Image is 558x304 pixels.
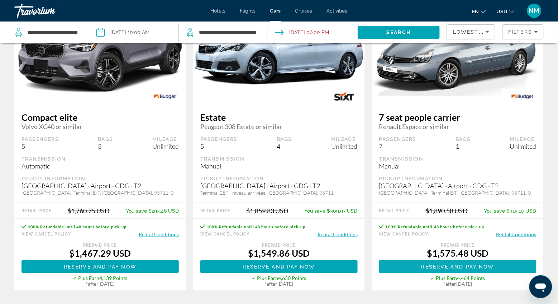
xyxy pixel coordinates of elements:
div: * [DATE] [379,281,536,287]
span: Renault Espace or similar [379,123,536,130]
span: Reserve and pay now [243,264,315,270]
span: 100% Refundable until 48 hours before pick-up [386,224,485,229]
button: Filters [502,24,544,39]
span: after [267,281,278,287]
div: Pickup Information [200,175,358,182]
span: after [88,281,99,287]
div: Automatic [22,162,179,170]
div: $315.10 USD [484,208,536,214]
div: $1,467.29 USD [22,248,179,258]
button: View Cancel Policy [379,231,429,238]
button: Change currency [497,6,514,16]
div: 7 [379,142,416,150]
span: 4,139 Points [100,275,128,281]
span: Lowest Price [453,29,499,35]
div: $1,549.86 USD [200,248,358,258]
span: ✓ Plus Earn [431,275,457,281]
div: Bags [277,136,292,142]
span: NM [529,7,540,14]
div: Prepaid Price [22,243,179,248]
div: $1,760.75 USD [68,207,110,215]
a: Activities [327,8,348,14]
div: $1,859.83 USD [246,207,288,215]
div: Manual [379,162,536,170]
button: Open drop-off date and time picker [275,22,329,43]
span: Peugeot 308 Estate or similar [200,123,358,130]
div: Prepaid Price [379,243,536,248]
a: Flights [240,8,256,14]
button: Rental Conditions [496,231,536,238]
span: 100% Refundable until 48 hours before pick-up [207,224,306,229]
span: USD [497,9,507,14]
img: SIXT [324,89,365,105]
div: Unlimited [331,142,358,150]
span: Estate [200,112,358,123]
span: Reserve and pay now [64,264,137,270]
div: Mileage [331,136,358,142]
div: Passengers [22,136,59,142]
img: BUDGET [145,89,186,105]
div: [GEOGRAPHIC_DATA], Terminal E/F, [GEOGRAPHIC_DATA], 95711, 0 [379,190,536,196]
button: View Cancel Policy [200,231,250,238]
div: $1,575.48 USD [379,248,536,258]
button: Reserve and pay now [22,260,179,273]
span: 4,650 Points [278,275,306,281]
button: Reserve and pay now [200,260,358,273]
span: You save [126,208,147,214]
span: 4,464 Points [457,275,485,281]
div: $293.46 USD [126,208,179,214]
input: Search dropoff location [198,27,257,38]
div: Retail Price [379,209,409,213]
a: Cruises [295,8,313,14]
div: Pickup Information [22,175,179,182]
img: BUDGET [502,89,544,105]
span: You save [484,208,505,214]
span: ✓ Plus Earn [73,275,100,281]
div: Terminal 2EF - niveau arrivées, [GEOGRAPHIC_DATA], 95711 [200,190,358,196]
div: Retail Price [200,209,230,213]
div: 4 [277,142,292,150]
div: Passengers [379,136,416,142]
span: Compact elite [22,112,179,123]
div: 5 [200,142,238,150]
span: 7 seat people carrier [379,112,536,123]
button: Rental Conditions [139,231,179,238]
div: Passengers [200,136,238,142]
div: Transmission [379,156,536,162]
div: 1 [456,142,471,150]
div: Pickup Information [379,175,536,182]
div: Transmission [22,156,179,162]
div: 3 [98,142,113,150]
span: You save [304,208,325,214]
iframe: Bouton de lancement de la fenêtre de messagerie [529,275,552,298]
a: Reserve and pay now [379,260,536,273]
button: Pickup date: Jul 12, 2026 10:00 AM [96,22,149,43]
a: Travorium [14,1,86,20]
a: Cars [270,8,281,14]
span: 100% Refundable until 48 hours before pick-up [28,224,127,229]
div: [GEOGRAPHIC_DATA], Terminal E/F, [GEOGRAPHIC_DATA], 95711, 0 [22,190,179,196]
button: User Menu [525,3,544,18]
div: Manual [200,162,358,170]
span: en [472,9,479,14]
div: [GEOGRAPHIC_DATA] - Airport - CDG - T2 [379,182,536,190]
div: Bags [98,136,113,142]
div: [GEOGRAPHIC_DATA] - Airport - CDG - T2 [22,182,179,190]
div: Mileage [152,136,179,142]
div: $1,890.58 USD [426,207,468,215]
div: Retail Price [22,209,52,213]
span: Filters [508,29,533,35]
input: Search pickup location [27,27,78,38]
span: after [446,281,457,287]
div: Mileage [510,136,536,142]
div: * [DATE] [22,281,179,287]
button: Change language [472,6,486,16]
div: Unlimited [152,142,179,150]
span: Reserve and pay now [421,264,494,270]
